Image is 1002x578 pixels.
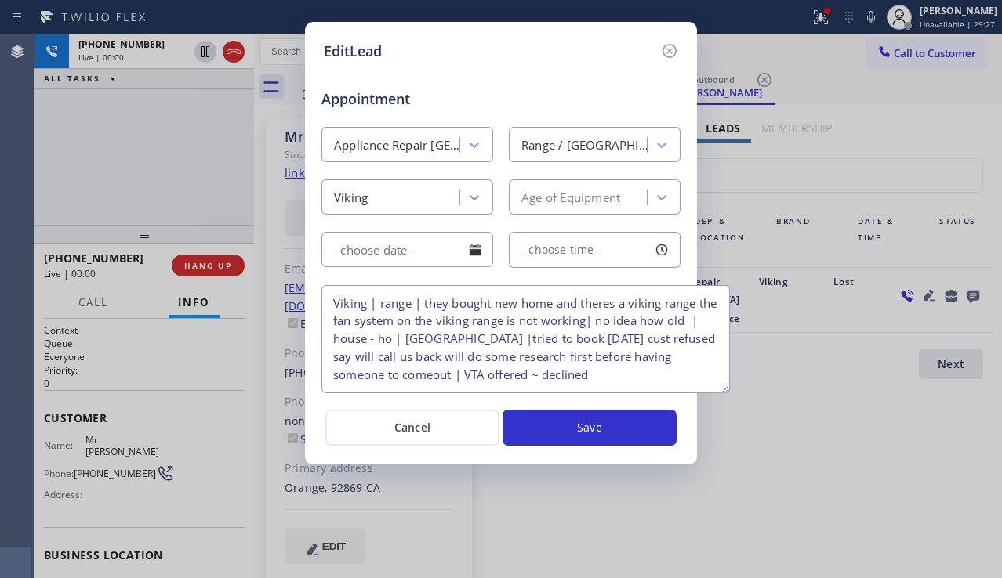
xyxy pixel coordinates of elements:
[334,136,461,154] div: Appliance Repair [GEOGRAPHIC_DATA]
[503,410,677,446] button: Save
[334,189,368,207] div: Viking
[321,89,439,110] span: Appointment
[321,232,493,267] input: - choose date -
[321,285,730,393] textarea: Viking | range | they bought new home and theres a viking range the fan system on the viking rang...
[521,189,620,207] div: Age of Equipment
[324,41,382,62] h5: EditLead
[521,136,648,154] div: Range / [GEOGRAPHIC_DATA]
[521,242,601,257] span: - choose time -
[325,410,499,446] button: Cancel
